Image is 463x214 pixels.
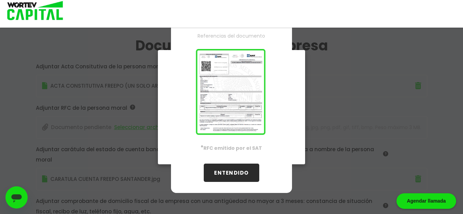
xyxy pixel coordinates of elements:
div: Agendar llamada [396,193,456,209]
span: · [201,139,203,154]
iframe: Botón para iniciar la ventana de mensajería [6,186,28,208]
img: RFCbySAT.c1c5bd4d.svg [182,46,281,136]
b: RFC emitido por el SAT [201,141,262,153]
button: ENTENDIDO [204,164,259,182]
div: Adjuntar RFC de la persona moral [36,103,388,113]
h1: Referencias del documento [198,21,265,41]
